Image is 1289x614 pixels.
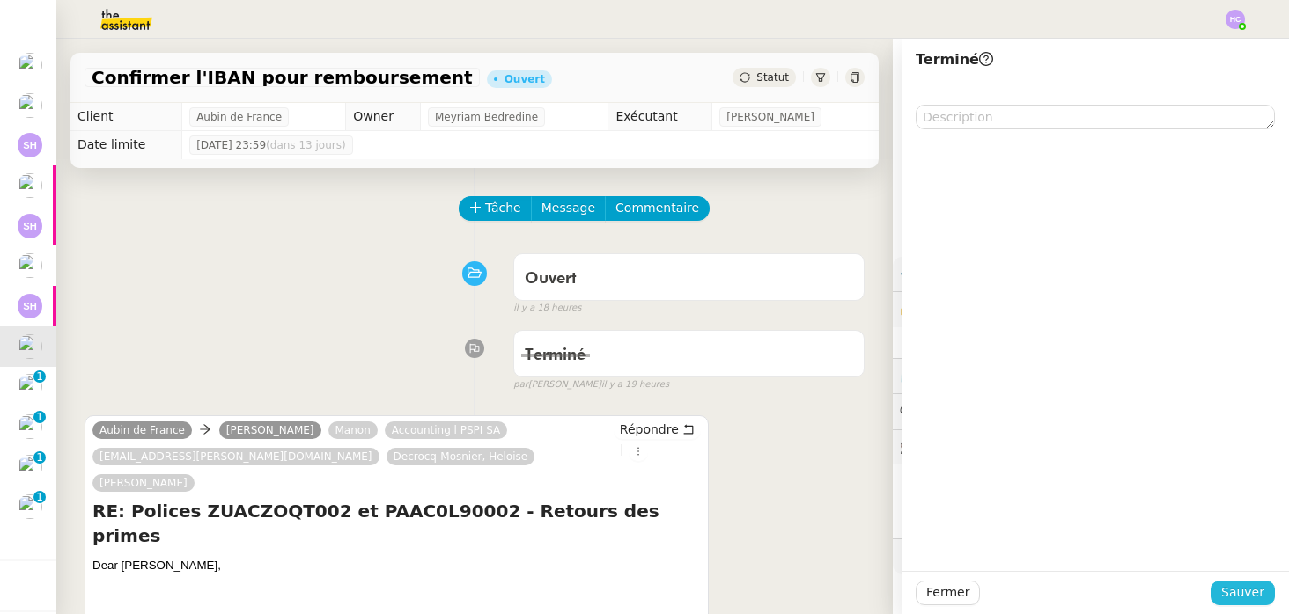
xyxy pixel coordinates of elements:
span: Terminé [525,347,586,363]
div: ⚙️Procédures [893,257,1289,291]
span: Terminé [916,51,993,68]
span: 🔐 [900,299,1014,319]
a: Manon [328,422,378,438]
a: Decrocq-Mosnier, Heloise [387,449,535,464]
span: il y a 18 heures [513,301,581,316]
button: Message [531,196,606,221]
a: Accounting l PSPI SA [385,422,507,438]
p: 1 [36,370,43,386]
button: Sauver [1211,581,1275,605]
nz-badge-sup: 1 [33,370,46,383]
span: [DATE] 23:59 [196,136,346,154]
span: Confirmer l'IBAN pour remboursement [92,69,473,86]
span: par [513,377,528,392]
img: svg [1226,10,1245,29]
img: users%2FSclkIUIAuBOhhDrbgjtrSikBoD03%2Favatar%2F48cbc63d-a03d-4817-b5bf-7f7aeed5f2a9 [18,334,42,359]
td: Client [70,103,182,131]
small: [PERSON_NAME] [513,377,669,392]
p: 1 [36,411,43,427]
span: Fermer [926,582,969,603]
nz-badge-sup: 1 [33,451,46,464]
div: 🧴Autres [893,539,1289,574]
img: svg [18,294,42,318]
img: users%2Fa6PbEmLwvGXylUqKytRPpDpAx153%2Favatar%2Ffanny.png [18,53,42,77]
span: Répondre [620,420,679,438]
button: Tâche [459,196,532,221]
img: users%2FKPVW5uJ7nAf2BaBJPZnFMauzfh73%2Favatar%2FDigitalCollectionThumbnailHandler.jpeg [18,414,42,439]
span: Dear [PERSON_NAME], [92,559,221,572]
div: Ouvert [505,74,545,84]
span: ⏲️ [900,369,1021,383]
span: 💬 [900,404,1013,418]
span: Commentaire [615,198,699,218]
span: [PERSON_NAME] [726,108,814,126]
td: Date limite [70,131,182,159]
img: svg [18,133,42,157]
span: 🧴 [900,549,954,563]
img: users%2Fvjxz7HYmGaNTSE4yF5W2mFwJXra2%2Favatar%2Ff3aef901-807b-4123-bf55-4aed7c5d6af5 [18,494,42,519]
nz-badge-sup: 1 [33,491,46,503]
img: users%2FKPVW5uJ7nAf2BaBJPZnFMauzfh73%2Favatar%2FDigitalCollectionThumbnailHandler.jpeg [18,374,42,398]
a: [PERSON_NAME] [92,475,195,491]
button: Répondre [614,420,701,439]
span: Sauver [1221,582,1264,603]
img: svg [18,214,42,238]
img: users%2Fa6PbEmLwvGXylUqKytRPpDpAx153%2Favatar%2Ffanny.png [18,455,42,479]
span: Tâche [485,198,521,218]
span: Ouvert [525,271,577,287]
div: 🕵️Autres demandes en cours 6 [893,430,1289,464]
img: users%2FWH1OB8fxGAgLOjAz1TtlPPgOcGL2%2Favatar%2F32e28291-4026-4208-b892-04f74488d877 [18,93,42,118]
nz-badge-sup: 1 [33,411,46,423]
a: [EMAIL_ADDRESS][PERSON_NAME][DOMAIN_NAME] [92,449,379,464]
span: Statut [756,71,789,84]
div: 🔐Données client [893,292,1289,326]
td: Owner [346,103,421,131]
td: Exécutant [608,103,712,131]
span: Aubin de France [196,108,282,126]
span: ⚙️ [900,264,991,284]
button: Commentaire [605,196,710,221]
span: 🕵️ [900,440,1120,454]
a: [PERSON_NAME] [219,422,321,438]
div: 💬Commentaires [893,394,1289,428]
div: ⏲️Tâches 2:05 [893,359,1289,393]
span: il y a 19 heures [601,377,669,392]
p: 1 [36,451,43,467]
span: Message [541,198,595,218]
span: Meyriam Bedredine [435,108,538,126]
span: (dans 13 jours) [266,139,346,151]
a: Aubin de France [92,422,192,438]
img: users%2FIoBAolhPL9cNaVKpLOfSBrcGcwi2%2Favatar%2F50a6465f-3fe2-4509-b080-1d8d3f65d641 [18,173,42,198]
p: 1 [36,491,43,507]
h4: RE: Polices ZUACZOQT002 et PAAC0L90002 - Retours des primes [92,499,701,548]
img: users%2FNmPW3RcGagVdwlUj0SIRjiM8zA23%2Favatar%2Fb3e8f68e-88d8-429d-a2bd-00fb6f2d12db [18,253,42,278]
button: Fermer [916,581,980,605]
